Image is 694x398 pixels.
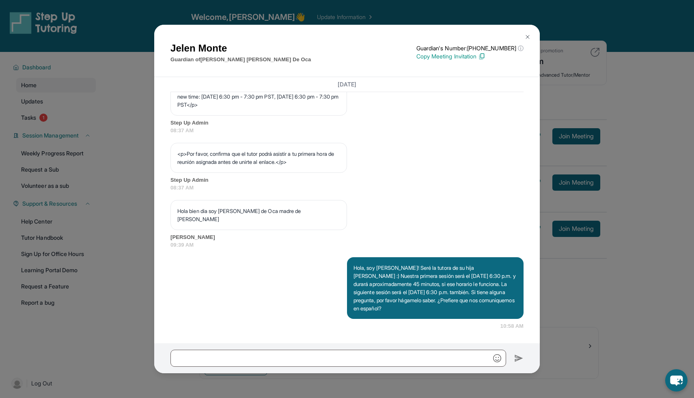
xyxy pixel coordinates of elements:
[177,76,340,109] p: <p>We have set up weekly assigned meeting times for both of you. If they no longer work, please c...
[170,119,524,127] span: Step Up Admin
[665,369,688,392] button: chat-button
[416,44,524,52] p: Guardian's Number: [PHONE_NUMBER]
[170,233,524,241] span: [PERSON_NAME]
[478,53,485,60] img: Copy Icon
[170,241,524,249] span: 09:39 AM
[416,52,524,60] p: Copy Meeting Invitation
[170,80,524,88] h3: [DATE]
[170,184,524,192] span: 08:37 AM
[177,207,340,223] p: Hola bien dia soy [PERSON_NAME] de Oca madre de [PERSON_NAME]
[524,34,531,40] img: Close Icon
[500,322,524,330] span: 10:58 AM
[170,41,311,56] h1: Jelen Monte
[170,56,311,64] p: Guardian of [PERSON_NAME] [PERSON_NAME] De Oca
[177,150,340,166] p: <p>Por favor, confirma que el tutor podrá asistir a tu primera hora de reunión asignada antes de ...
[353,264,517,312] p: Hola, soy [PERSON_NAME]! Seré la tutora de su hija [PERSON_NAME] :) Nuestra primera sesión será e...
[514,353,524,363] img: Send icon
[170,127,524,135] span: 08:37 AM
[170,176,524,184] span: Step Up Admin
[518,44,524,52] span: ⓘ
[493,354,501,362] img: Emoji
